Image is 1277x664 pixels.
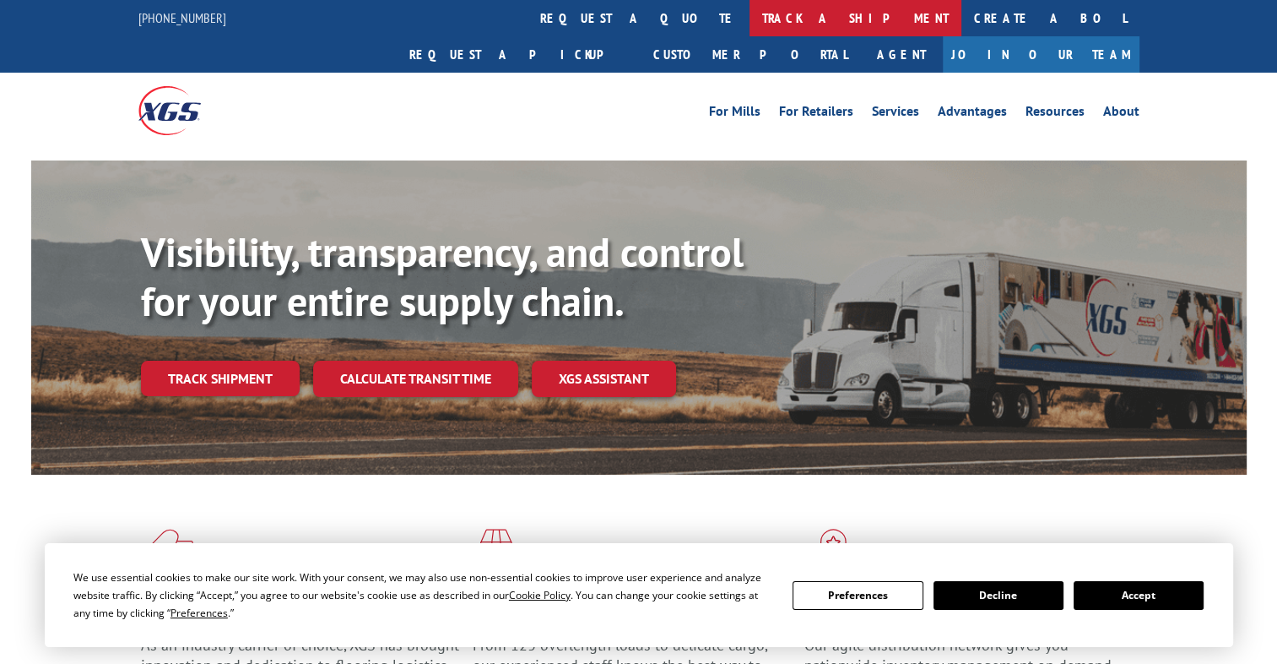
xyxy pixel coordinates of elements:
a: Calculate transit time [313,361,518,397]
button: Preferences [793,581,923,610]
img: xgs-icon-total-supply-chain-intelligence-red [141,529,193,573]
a: Customer Portal [641,36,860,73]
a: For Mills [709,105,760,123]
img: xgs-icon-focused-on-flooring-red [473,529,512,573]
a: Track shipment [141,361,300,396]
img: xgs-icon-flagship-distribution-model-red [804,529,863,573]
a: Resources [1025,105,1085,123]
span: Preferences [170,606,228,620]
a: [PHONE_NUMBER] [138,9,226,26]
b: Visibility, transparency, and control for your entire supply chain. [141,226,744,327]
a: XGS ASSISTANT [532,361,676,397]
div: We use essential cookies to make our site work. With your consent, we may also use non-essential ... [73,569,772,622]
a: Services [872,105,919,123]
a: Join Our Team [943,36,1139,73]
span: Cookie Policy [509,588,571,602]
button: Decline [933,581,1063,610]
a: About [1103,105,1139,123]
button: Accept [1074,581,1204,610]
div: Cookie Consent Prompt [45,543,1233,647]
a: For Retailers [779,105,853,123]
a: Agent [860,36,943,73]
a: Request a pickup [397,36,641,73]
a: Advantages [938,105,1007,123]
